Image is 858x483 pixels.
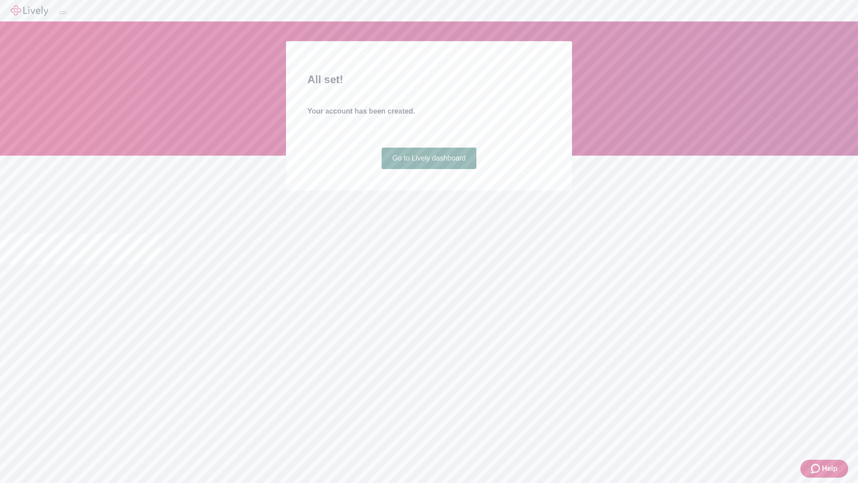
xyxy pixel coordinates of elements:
[811,463,822,474] svg: Zendesk support icon
[822,463,837,474] span: Help
[11,5,48,16] img: Lively
[307,106,551,117] h4: Your account has been created.
[800,460,848,478] button: Zendesk support iconHelp
[307,72,551,88] h2: All set!
[59,11,66,14] button: Log out
[382,148,477,169] a: Go to Lively dashboard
